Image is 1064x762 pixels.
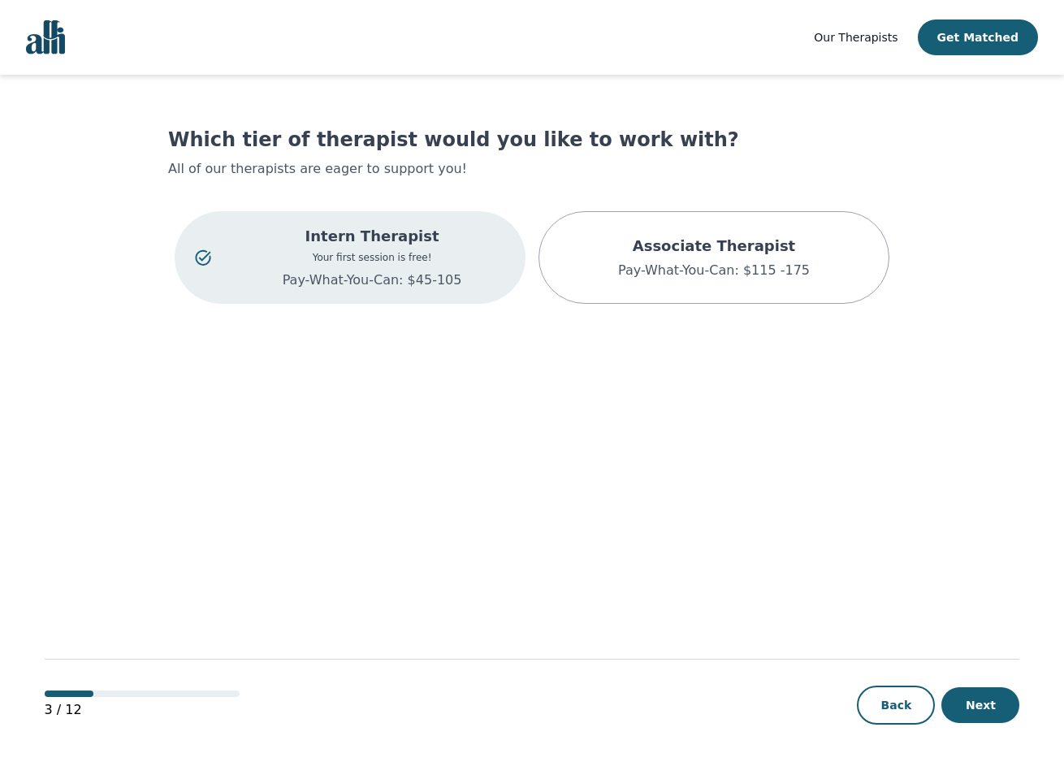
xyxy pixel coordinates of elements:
[857,686,935,725] button: Back
[918,19,1038,55] button: Get Matched
[618,261,810,280] p: Pay-What-You-Can: $115 -175
[168,159,896,179] p: All of our therapists are eager to support you!
[45,700,240,720] p: 3 / 12
[814,28,897,47] a: Our Therapists
[168,127,896,153] h1: Which tier of therapist would you like to work with?
[239,251,505,264] p: Your first session is free!
[239,271,505,290] p: Pay-What-You-Can: $45-105
[941,687,1019,723] button: Next
[26,20,65,54] img: alli logo
[239,225,505,248] p: Intern Therapist
[814,31,897,44] span: Our Therapists
[618,235,810,258] p: Associate Therapist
